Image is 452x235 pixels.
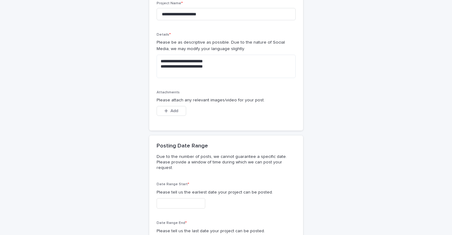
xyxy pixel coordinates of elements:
span: Project Name [157,2,183,5]
span: Details [157,33,171,37]
span: Add [170,109,178,113]
button: Add [157,106,186,116]
span: Date Range End [157,221,187,225]
p: Please be as descriptive as possible. Due to the nature of Social Media, we may modify your langu... [157,39,296,52]
p: Please tell us the earliest date your project can be posted. [157,189,296,196]
span: Attachments [157,91,180,94]
p: Please attach any relevant images/video for your post. [157,97,296,104]
p: Due to the number of posts, we cannot guarantee a specific date. Please provide a window of time ... [157,154,293,171]
h2: Posting Date Range [157,143,208,150]
span: Date Range Start [157,182,189,186]
p: Please tell us the last date your project can be posted. [157,228,296,234]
